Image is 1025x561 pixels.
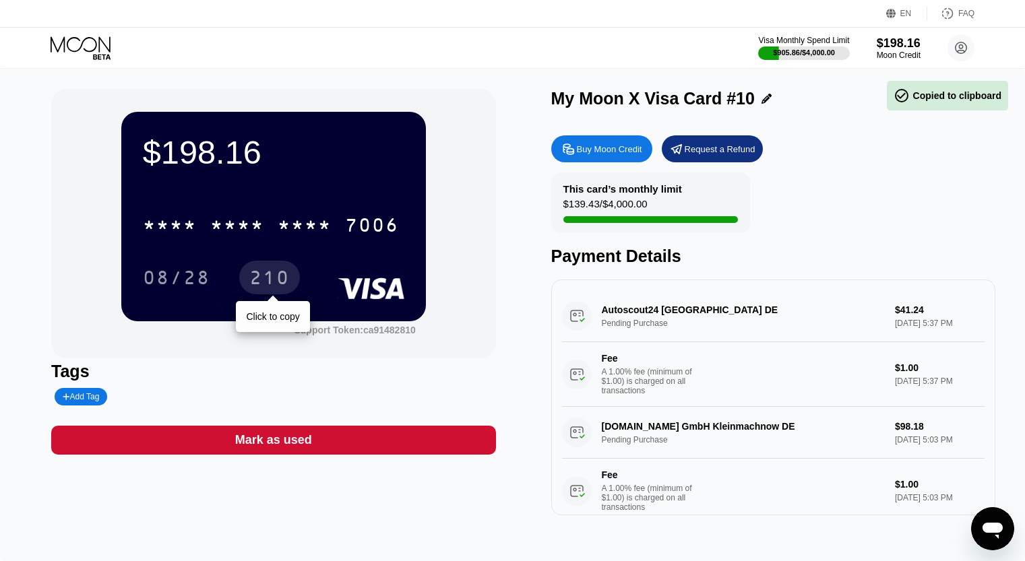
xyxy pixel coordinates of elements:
[895,362,985,373] div: $1.00
[143,133,404,171] div: $198.16
[294,325,415,335] div: Support Token: ca91482810
[133,261,220,294] div: 08/28
[895,479,985,490] div: $1.00
[894,88,910,104] span: 
[51,362,495,381] div: Tags
[758,36,849,60] div: Visa Monthly Spend Limit$905.86/$4,000.00
[662,135,763,162] div: Request a Refund
[246,311,299,322] div: Click to copy
[758,36,849,45] div: Visa Monthly Spend Limit
[877,51,921,60] div: Moon Credit
[51,426,495,455] div: Mark as used
[235,432,312,448] div: Mark as used
[895,376,985,386] div: [DATE] 5:37 PM
[577,143,642,155] div: Buy Moon Credit
[345,216,399,238] div: 7006
[143,269,210,290] div: 08/28
[562,459,985,523] div: FeeA 1.00% fee (minimum of $1.00) is charged on all transactions$1.00[DATE] 5:03 PM
[685,143,755,155] div: Request a Refund
[773,48,835,57] div: $905.86 / $4,000.00
[958,9,974,18] div: FAQ
[900,9,912,18] div: EN
[239,261,300,294] div: 210
[602,469,696,480] div: Fee
[63,392,99,401] div: Add Tag
[551,135,652,162] div: Buy Moon Credit
[562,342,985,407] div: FeeA 1.00% fee (minimum of $1.00) is charged on all transactions$1.00[DATE] 5:37 PM
[551,89,755,108] div: My Moon X Visa Card #10
[55,388,107,405] div: Add Tag
[877,36,921,60] div: $198.16Moon Credit
[563,183,682,195] div: This card’s monthly limit
[294,325,415,335] div: Support Token:ca91482810
[602,353,696,364] div: Fee
[971,507,1014,550] iframe: Button to launch messaging window
[877,36,921,51] div: $198.16
[886,7,927,20] div: EN
[894,88,1001,104] div: Copied to clipboard
[895,493,985,502] div: [DATE] 5:03 PM
[602,367,703,395] div: A 1.00% fee (minimum of $1.00) is charged on all transactions
[927,7,974,20] div: FAQ
[551,246,995,266] div: Payment Details
[249,269,290,290] div: 210
[602,484,703,512] div: A 1.00% fee (minimum of $1.00) is charged on all transactions
[563,198,648,216] div: $139.43 / $4,000.00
